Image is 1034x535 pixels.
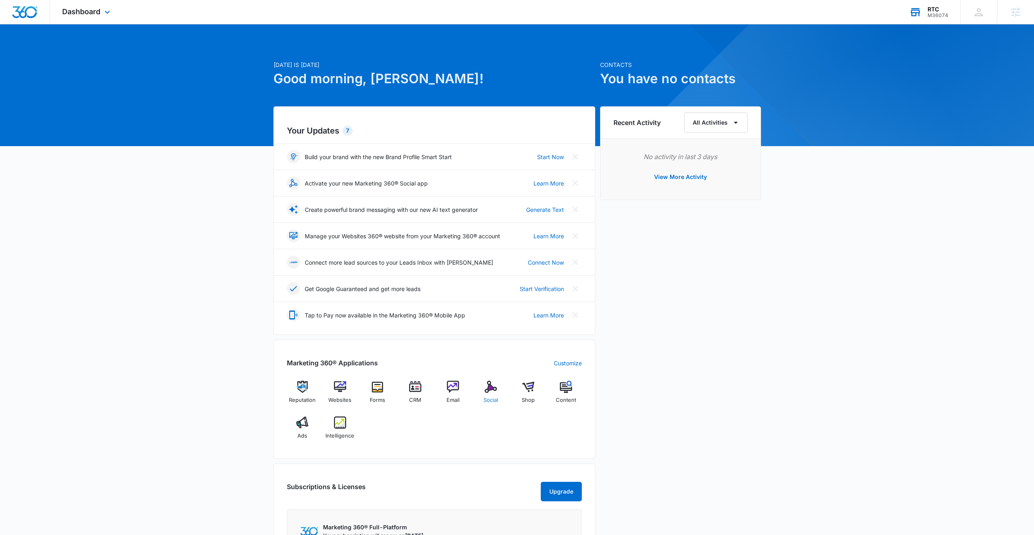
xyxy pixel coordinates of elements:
button: Close [569,256,582,269]
button: View More Activity [646,167,715,187]
h2: Your Updates [287,125,582,137]
p: Marketing 360® Full-Platform [323,523,423,531]
button: All Activities [684,112,748,133]
a: Learn More [533,232,564,240]
button: Close [569,282,582,295]
div: account id [928,13,948,18]
div: account name [928,6,948,13]
h6: Recent Activity [613,118,661,127]
a: Start Verification [520,285,564,293]
h1: You have no contacts [600,69,761,88]
span: Forms [370,396,385,404]
a: Start Now [537,153,564,161]
span: Reputation [289,396,316,404]
div: 7 [342,126,353,136]
a: Forms [362,381,393,410]
p: Tap to Pay now available in the Marketing 360® Mobile App [305,311,465,319]
a: Email [438,381,469,410]
button: Close [569,308,582,321]
a: CRM [400,381,431,410]
a: Learn More [533,311,564,319]
a: Ads [287,416,318,446]
a: Learn More [533,179,564,188]
p: No activity in last 3 days [613,152,748,162]
h1: Good morning, [PERSON_NAME]! [273,69,595,88]
a: Customize [554,359,582,367]
a: Websites [324,381,356,410]
button: Close [569,150,582,163]
span: Dashboard [62,7,100,16]
p: Manage your Websites 360® website from your Marketing 360® account [305,232,500,240]
p: Connect more lead sources to your Leads Inbox with [PERSON_NAME] [305,258,493,267]
p: Get Google Guaranteed and get more leads [305,285,421,293]
a: Social [475,381,506,410]
p: Build your brand with the new Brand Profile Smart Start [305,153,452,161]
a: Intelligence [324,416,356,446]
p: Create powerful brand messaging with our new AI text generator [305,205,478,214]
h2: Marketing 360® Applications [287,358,378,368]
a: Content [551,381,582,410]
span: CRM [409,396,421,404]
a: Reputation [287,381,318,410]
a: Generate Text [526,205,564,214]
p: [DATE] is [DATE] [273,60,595,69]
span: Content [556,396,576,404]
span: Email [447,396,460,404]
span: Shop [522,396,535,404]
button: Upgrade [541,482,582,501]
button: Close [569,177,582,190]
span: Ads [297,432,307,440]
p: Contacts [600,60,761,69]
span: Social [483,396,498,404]
a: Connect Now [528,258,564,267]
p: Activate your new Marketing 360® Social app [305,179,428,188]
h2: Subscriptions & Licenses [287,482,366,498]
span: Intelligence [325,432,354,440]
span: Websites [328,396,351,404]
a: Shop [513,381,544,410]
button: Close [569,229,582,242]
button: Close [569,203,582,216]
